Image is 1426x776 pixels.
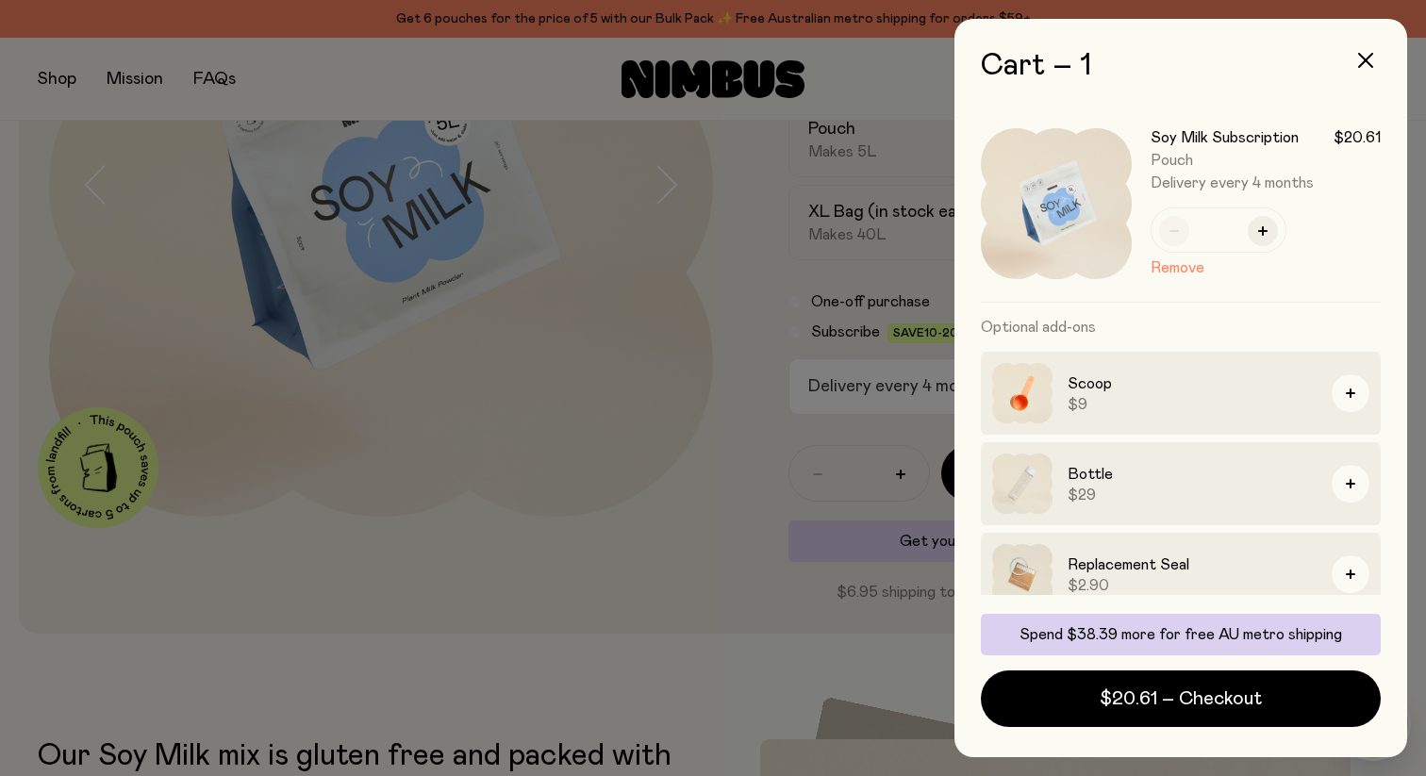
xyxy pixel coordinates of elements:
[981,49,1381,83] h2: Cart – 1
[1100,685,1262,712] span: $20.61 – Checkout
[1334,128,1381,147] span: $20.61
[1151,256,1204,279] button: Remove
[1151,173,1381,192] span: Delivery every 4 months
[981,670,1381,727] button: $20.61 – Checkout
[1151,153,1193,168] span: Pouch
[1068,395,1317,414] span: $9
[1068,372,1317,395] h3: Scoop
[1151,128,1299,147] h3: Soy Milk Subscription
[1068,486,1317,504] span: $29
[992,625,1369,644] p: Spend $38.39 more for free AU metro shipping
[1068,463,1317,486] h3: Bottle
[1068,553,1317,576] h3: Replacement Seal
[1068,576,1317,595] span: $2.90
[981,303,1381,352] h3: Optional add-ons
